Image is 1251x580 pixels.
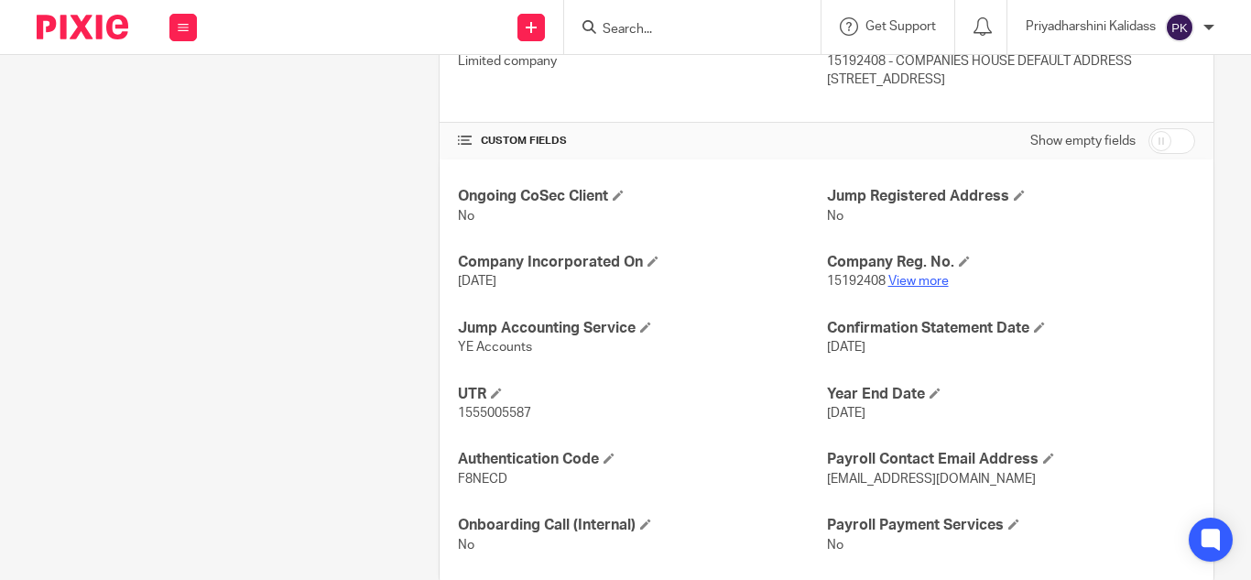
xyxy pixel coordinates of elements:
h4: Jump Registered Address [827,187,1195,206]
img: svg%3E [1165,13,1194,42]
span: [DATE] [827,407,865,420]
span: F8NECD [458,473,507,486]
span: No [458,210,474,223]
p: Priyadharshini Kalidass [1026,17,1156,36]
span: [DATE] [458,275,496,288]
span: [DATE] [827,341,865,354]
h4: Payroll Contact Email Address [827,450,1195,469]
img: Pixie [37,15,128,39]
p: 15192408 - COMPANIES HOUSE DEFAULT ADDRESS [827,52,1195,71]
a: View more [888,275,949,288]
h4: Company Incorporated On [458,253,826,272]
span: YE Accounts [458,341,532,354]
span: 1555005587 [458,407,531,420]
p: Limited company [458,52,826,71]
span: No [458,539,474,552]
span: No [827,210,843,223]
span: [EMAIL_ADDRESS][DOMAIN_NAME] [827,473,1036,486]
span: No [827,539,843,552]
h4: UTR [458,385,826,404]
input: Search [601,22,766,38]
h4: Confirmation Statement Date [827,319,1195,338]
span: Get Support [865,20,936,33]
h4: Onboarding Call (Internal) [458,516,826,535]
h4: CUSTOM FIELDS [458,134,826,148]
h4: Authentication Code [458,450,826,469]
span: 15192408 [827,275,886,288]
h4: Jump Accounting Service [458,319,826,338]
label: Show empty fields [1030,132,1136,150]
h4: Company Reg. No. [827,253,1195,272]
h4: Ongoing CoSec Client [458,187,826,206]
h4: Year End Date [827,385,1195,404]
h4: Payroll Payment Services [827,516,1195,535]
p: [STREET_ADDRESS] [827,71,1195,89]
